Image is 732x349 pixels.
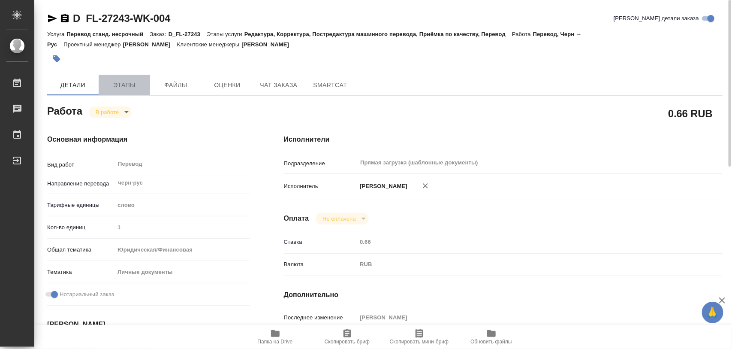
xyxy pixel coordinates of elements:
[47,246,114,254] p: Общая тематика
[60,13,70,24] button: Скопировать ссылку
[258,339,293,345] span: Папка на Drive
[169,31,207,37] p: D_FL-27243
[52,80,93,91] span: Детали
[47,49,66,68] button: Добавить тэг
[416,176,435,195] button: Удалить исполнителя
[705,303,720,322] span: 🙏
[284,134,723,145] h4: Исполнители
[357,182,407,191] p: [PERSON_NAME]
[702,302,723,323] button: 🙏
[114,198,249,212] div: слово
[284,260,357,269] p: Валюта
[47,201,114,209] p: Тарифные единицы
[73,12,170,24] a: D_FL-27243-WK-004
[60,290,114,299] span: Нотариальный заказ
[47,13,57,24] button: Скопировать ссылку для ЯМессенджера
[89,106,132,118] div: В работе
[357,311,686,324] input: Пустое поле
[47,103,82,118] h2: Работа
[325,339,370,345] span: Скопировать бриф
[207,31,244,37] p: Этапы услуги
[47,268,114,276] p: Тематика
[114,265,249,279] div: Личные документы
[311,325,383,349] button: Скопировать бриф
[114,243,249,257] div: Юридическая/Финансовая
[316,213,368,225] div: В работе
[93,109,121,116] button: В работе
[284,182,357,191] p: Исполнитель
[284,238,357,246] p: Ставка
[470,339,512,345] span: Обновить файлы
[114,221,249,234] input: Пустое поле
[320,215,358,222] button: Не оплачена
[47,31,66,37] p: Услуга
[66,31,150,37] p: Перевод станд. несрочный
[357,236,686,248] input: Пустое поле
[63,41,123,48] p: Проектный менеджер
[284,159,357,168] p: Подразделение
[47,223,114,232] p: Кол-во единиц
[614,14,699,23] span: [PERSON_NAME] детали заказа
[455,325,527,349] button: Обновить файлы
[241,41,295,48] p: [PERSON_NAME]
[155,80,196,91] span: Файлы
[104,80,145,91] span: Этапы
[390,339,449,345] span: Скопировать мини-бриф
[207,80,248,91] span: Оценки
[258,80,299,91] span: Чат заказа
[310,80,351,91] span: SmartCat
[47,134,250,145] h4: Основная информация
[239,325,311,349] button: Папка на Drive
[284,290,723,300] h4: Дополнительно
[47,179,114,188] p: Направление перевода
[512,31,533,37] p: Работа
[383,325,455,349] button: Скопировать мини-бриф
[177,41,242,48] p: Клиентские менеджеры
[668,106,713,121] h2: 0.66 RUB
[47,161,114,169] p: Вид работ
[244,31,512,37] p: Редактура, Корректура, Постредактура машинного перевода, Приёмка по качеству, Перевод
[150,31,168,37] p: Заказ:
[357,257,686,272] div: RUB
[47,319,250,330] h4: [PERSON_NAME]
[123,41,177,48] p: [PERSON_NAME]
[284,213,309,224] h4: Оплата
[284,313,357,322] p: Последнее изменение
